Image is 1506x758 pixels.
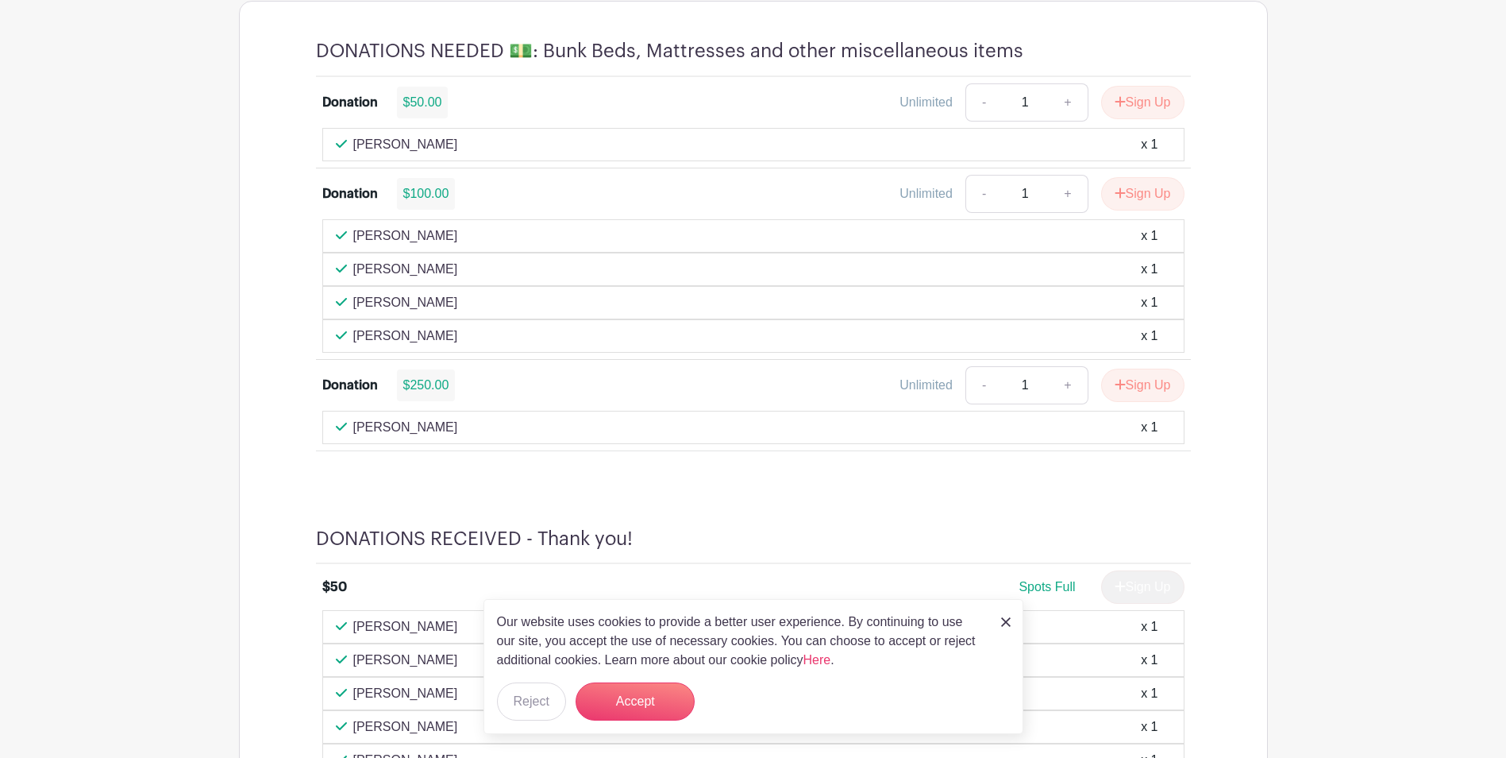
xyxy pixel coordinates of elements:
[1141,260,1157,279] div: x 1
[353,617,458,636] p: [PERSON_NAME]
[397,369,456,401] div: $250.00
[322,93,378,112] div: Donation
[397,178,456,210] div: $100.00
[497,613,984,670] p: Our website uses cookies to provide a better user experience. By continuing to use our site, you ...
[965,366,1002,404] a: -
[803,653,831,667] a: Here
[1048,175,1088,213] a: +
[1048,83,1088,122] a: +
[1141,418,1157,437] div: x 1
[497,683,566,721] button: Reject
[965,83,1002,122] a: -
[353,717,458,737] p: [PERSON_NAME]
[353,260,458,279] p: [PERSON_NAME]
[1141,684,1157,703] div: x 1
[965,175,1002,213] a: -
[353,293,458,312] p: [PERSON_NAME]
[353,684,458,703] p: [PERSON_NAME]
[322,578,347,597] div: $50
[1141,617,1157,636] div: x 1
[1101,177,1184,211] button: Sign Up
[1141,293,1157,312] div: x 1
[353,651,458,670] p: [PERSON_NAME]
[1141,226,1157,246] div: x 1
[1101,86,1184,119] button: Sign Up
[322,184,378,203] div: Donation
[1141,135,1157,154] div: x 1
[397,87,449,118] div: $50.00
[899,93,953,112] div: Unlimited
[353,226,458,246] p: [PERSON_NAME]
[353,418,458,437] p: [PERSON_NAME]
[322,376,378,395] div: Donation
[576,683,695,721] button: Accept
[1019,580,1075,594] span: Spots Full
[316,528,633,551] h4: DONATIONS RECEIVED - Thank you!
[1001,617,1011,627] img: close_button-5f87c8562297e5c2d7936805f587ecaba9071eb48480494691a3f1689db116b3.svg
[353,135,458,154] p: [PERSON_NAME]
[899,376,953,395] div: Unlimited
[1141,651,1157,670] div: x 1
[316,40,1023,63] h4: DONATIONS NEEDED 💵: Bunk Beds, Mattresses and other miscellaneous items
[1141,327,1157,346] div: x 1
[1048,366,1088,404] a: +
[899,184,953,203] div: Unlimited
[1141,717,1157,737] div: x 1
[353,327,458,346] p: [PERSON_NAME]
[1101,369,1184,402] button: Sign Up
